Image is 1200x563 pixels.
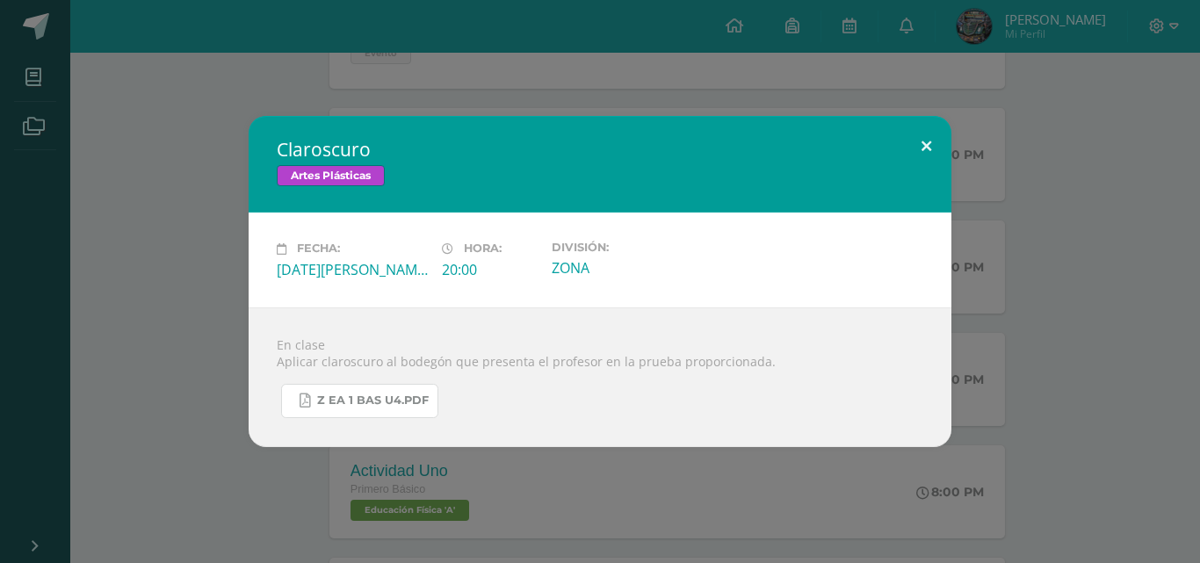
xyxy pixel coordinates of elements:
div: ZONA [552,258,703,278]
div: En clase Aplicar claroscuro al bodegón que presenta el profesor en la prueba proporcionada. [249,307,951,447]
button: Close (Esc) [901,116,951,176]
a: Z eA 1 Bas U4.pdf [281,384,438,418]
span: Z eA 1 Bas U4.pdf [317,393,429,408]
span: Hora: [464,242,502,256]
div: [DATE][PERSON_NAME] [277,260,428,279]
span: Fecha: [297,242,340,256]
h2: Claroscuro [277,137,923,162]
div: 20:00 [442,260,538,279]
label: División: [552,241,703,254]
span: Artes Plásticas [277,165,385,186]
